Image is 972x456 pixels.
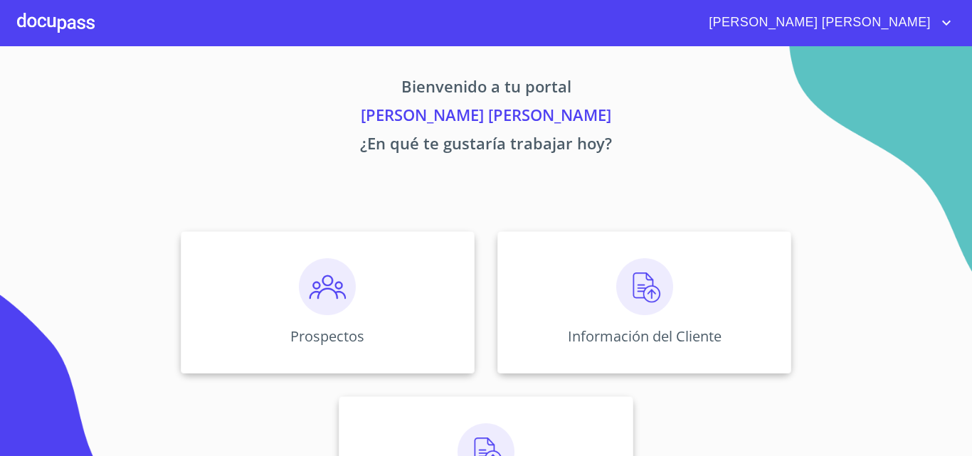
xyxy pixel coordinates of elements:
p: Información del Cliente [568,327,722,346]
img: prospectos.png [299,258,356,315]
p: Prospectos [290,327,364,346]
button: account of current user [698,11,955,34]
p: Bienvenido a tu portal [48,75,924,103]
img: carga.png [616,258,673,315]
p: ¿En qué te gustaría trabajar hoy? [48,132,924,160]
p: [PERSON_NAME] [PERSON_NAME] [48,103,924,132]
span: [PERSON_NAME] [PERSON_NAME] [698,11,938,34]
